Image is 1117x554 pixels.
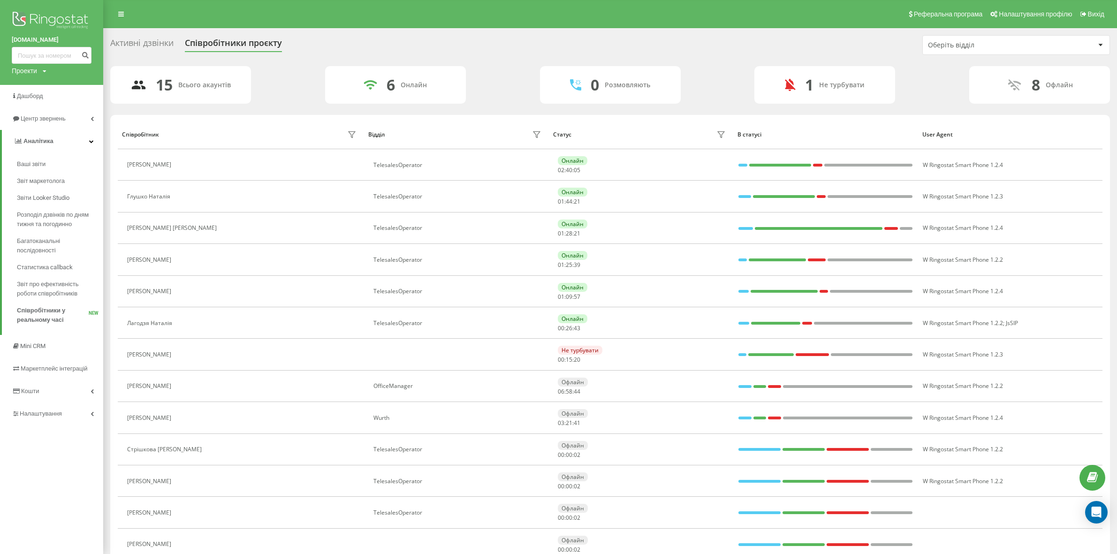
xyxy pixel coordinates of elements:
[558,472,588,481] div: Офлайн
[1046,81,1073,89] div: Офлайн
[17,263,73,272] span: Статистика callback
[21,115,66,122] span: Центр звернень
[574,166,580,174] span: 05
[373,446,544,453] div: TelesalesOperator
[558,483,580,490] div: : :
[373,288,544,295] div: TelesalesOperator
[574,546,580,554] span: 02
[12,35,91,45] a: [DOMAIN_NAME]
[574,197,580,205] span: 21
[17,206,103,233] a: Розподіл дзвінків по дням тижня та погодинно
[178,81,231,89] div: Всього акаунтів
[17,233,103,259] a: Багатоканальні послідовності
[1032,76,1040,94] div: 8
[558,230,580,237] div: : :
[558,251,587,260] div: Онлайн
[127,193,173,200] div: Глушко Наталія
[999,10,1072,18] span: Налаштування профілю
[127,509,174,516] div: [PERSON_NAME]
[558,325,580,332] div: : :
[17,173,103,190] a: Звіт маркетолога
[373,193,544,200] div: TelesalesOperator
[373,320,544,326] div: TelesalesOperator
[923,382,1003,390] span: W Ringostat Smart Phone 1.2.2
[558,514,564,522] span: 00
[923,256,1003,264] span: W Ringostat Smart Phone 1.2.2
[566,356,572,364] span: 15
[574,356,580,364] span: 20
[17,259,103,276] a: Статистика callback
[566,482,572,490] span: 00
[558,546,580,553] div: : :
[819,81,865,89] div: Не турбувати
[20,410,62,417] span: Налаштування
[185,38,282,53] div: Співробітники проєкту
[923,224,1003,232] span: W Ringostat Smart Phone 1.2.4
[558,387,564,395] span: 06
[127,161,174,168] div: [PERSON_NAME]
[558,419,564,427] span: 03
[558,324,564,332] span: 00
[401,81,427,89] div: Онлайн
[923,445,1003,453] span: W Ringostat Smart Phone 1.2.2
[558,536,588,545] div: Офлайн
[923,414,1003,422] span: W Ringostat Smart Phone 1.2.4
[605,81,650,89] div: Розмовляють
[558,388,580,395] div: : :
[558,294,580,300] div: : :
[127,257,174,263] div: [PERSON_NAME]
[127,351,174,358] div: [PERSON_NAME]
[17,176,65,186] span: Звіт маркетолога
[558,262,580,268] div: : :
[127,225,219,231] div: [PERSON_NAME] [PERSON_NAME]
[17,236,99,255] span: Багатоканальні послідовності
[558,283,587,292] div: Онлайн
[373,509,544,516] div: TelesalesOperator
[17,92,43,99] span: Дашборд
[12,47,91,64] input: Пошук за номером
[566,261,572,269] span: 25
[12,66,37,76] div: Проекти
[17,306,89,325] span: Співробітники у реальному часі
[387,76,395,94] div: 6
[805,76,813,94] div: 1
[17,156,103,173] a: Ваші звіти
[368,131,385,138] div: Відділ
[558,229,564,237] span: 01
[566,197,572,205] span: 44
[737,131,913,138] div: В статусі
[566,546,572,554] span: 00
[558,197,564,205] span: 01
[914,10,983,18] span: Реферальна програма
[574,419,580,427] span: 41
[21,365,88,372] span: Маркетплейс інтеграцій
[574,261,580,269] span: 39
[558,220,587,228] div: Онлайн
[17,193,69,203] span: Звіти Looker Studio
[373,257,544,263] div: TelesalesOperator
[373,162,544,168] div: TelesalesOperator
[122,131,159,138] div: Співробітник
[923,287,1003,295] span: W Ringostat Smart Phone 1.2.4
[17,302,103,328] a: Співробітники у реальному часіNEW
[127,288,174,295] div: [PERSON_NAME]
[558,378,588,387] div: Офлайн
[373,383,544,389] div: OfficeManager
[566,387,572,395] span: 58
[127,541,174,547] div: [PERSON_NAME]
[558,451,564,459] span: 00
[2,130,103,152] a: Аналiтика
[566,229,572,237] span: 28
[20,342,46,349] span: Mini CRM
[12,9,91,33] img: Ringostat logo
[566,166,572,174] span: 40
[23,137,53,144] span: Аналiтика
[566,419,572,427] span: 21
[566,324,572,332] span: 26
[127,446,204,453] div: Стрішкова [PERSON_NAME]
[558,198,580,205] div: : :
[566,451,572,459] span: 00
[553,131,571,138] div: Статус
[558,346,602,355] div: Не турбувати
[1085,501,1108,524] div: Open Intercom Messenger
